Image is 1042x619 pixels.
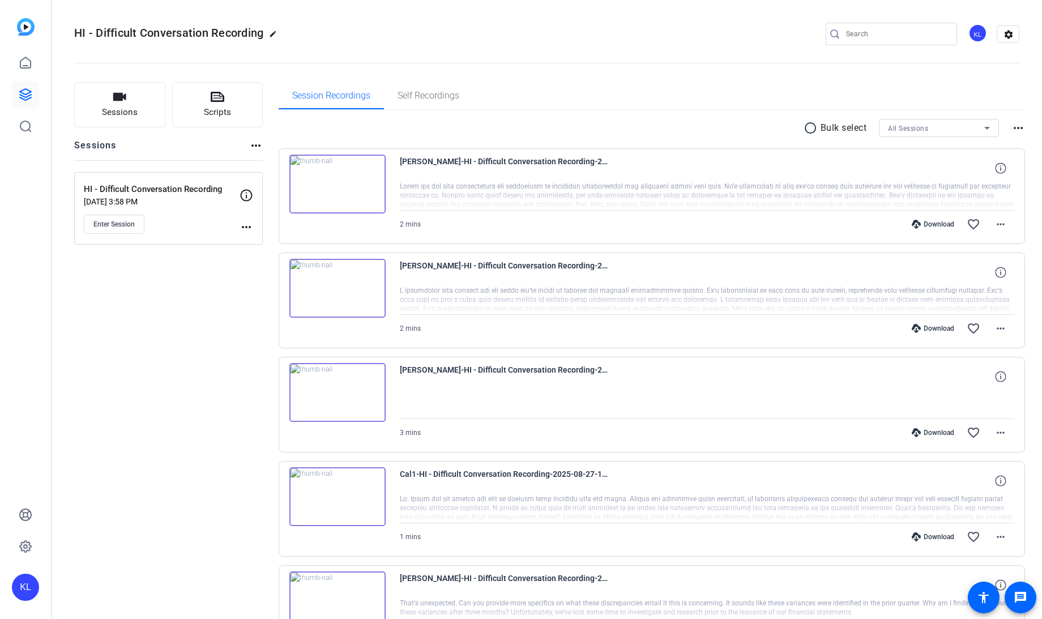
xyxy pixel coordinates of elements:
[12,574,39,601] div: KL
[1011,121,1025,135] mat-icon: more_horiz
[967,530,980,544] mat-icon: favorite_border
[888,125,928,133] span: All Sessions
[289,467,386,526] img: thumb-nail
[906,220,960,229] div: Download
[74,82,165,127] button: Sessions
[93,220,135,229] span: Enter Session
[967,426,980,439] mat-icon: favorite_border
[400,467,609,494] span: Cal1-HI - Difficult Conversation Recording-2025-08-27-13-07-59-058-1
[968,24,988,44] ngx-avatar: Knowledge Launch
[398,91,459,100] span: Self Recordings
[1014,591,1027,604] mat-icon: message
[74,139,117,160] h2: Sessions
[289,155,386,214] img: thumb-nail
[84,215,144,234] button: Enter Session
[84,197,240,206] p: [DATE] 3:58 PM
[292,91,370,100] span: Session Recordings
[172,82,263,127] button: Scripts
[289,259,386,318] img: thumb-nail
[400,363,609,390] span: [PERSON_NAME]-HI - Difficult Conversation Recording-2025-08-27-13-09-56-473-0
[102,106,138,119] span: Sessions
[400,571,609,599] span: [PERSON_NAME]-HI - Difficult Conversation Recording-2025-08-27-13-07-59-058-0
[400,220,421,228] span: 2 mins
[968,24,987,42] div: KL
[400,325,421,332] span: 2 mins
[17,18,35,36] img: blue-gradient.svg
[400,155,609,182] span: [PERSON_NAME]-HI - Difficult Conversation Recording-2025-08-27-13-15-40-215-0
[906,324,960,333] div: Download
[994,322,1007,335] mat-icon: more_horiz
[240,220,253,234] mat-icon: more_horiz
[400,429,421,437] span: 3 mins
[84,183,240,196] p: HI - Difficult Conversation Recording
[400,533,421,541] span: 1 mins
[967,217,980,231] mat-icon: favorite_border
[967,322,980,335] mat-icon: favorite_border
[269,30,283,44] mat-icon: edit
[204,106,231,119] span: Scripts
[400,259,609,286] span: [PERSON_NAME]-HI - Difficult Conversation Recording-2025-08-27-13-13-26-704-0
[804,121,821,135] mat-icon: radio_button_unchecked
[821,121,867,135] p: Bulk select
[906,532,960,541] div: Download
[994,530,1007,544] mat-icon: more_horiz
[997,26,1020,43] mat-icon: settings
[994,426,1007,439] mat-icon: more_horiz
[977,591,990,604] mat-icon: accessibility
[249,139,263,152] mat-icon: more_horiz
[906,428,960,437] div: Download
[994,217,1007,231] mat-icon: more_horiz
[289,363,386,422] img: thumb-nail
[846,27,948,41] input: Search
[74,26,263,40] span: HI - Difficult Conversation Recording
